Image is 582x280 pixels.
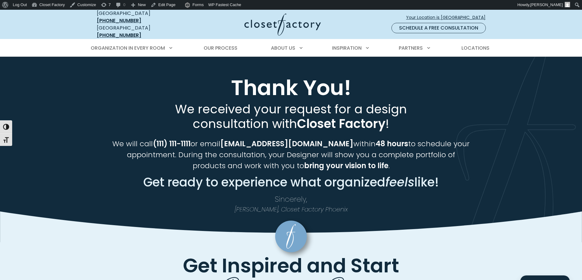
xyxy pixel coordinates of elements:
span: [PERSON_NAME] [530,2,563,7]
span: We received your request for a design consultation with ! [175,101,407,132]
strong: bring your vision to life [304,161,388,171]
span: Inspiration [332,44,362,51]
span: Organization in Every Room [91,44,165,51]
span: Partners [399,44,423,51]
span: Locations [461,44,489,51]
span: Get Inspired and Start [183,252,399,279]
strong: 48 hours [376,139,408,149]
span: Our Process [204,44,237,51]
em: [PERSON_NAME], Closet Factory Phoenix [235,205,348,214]
span: About Us [271,44,295,51]
a: Your Location is [GEOGRAPHIC_DATA] [406,12,491,23]
h1: Thank You! [96,76,486,99]
strong: (111) 111-1111 [153,139,191,149]
img: Closet Factory Logo [244,13,321,36]
div: [GEOGRAPHIC_DATA] [97,24,185,39]
div: [GEOGRAPHIC_DATA] [97,10,185,24]
em: feels [385,174,414,191]
span: Sincerely, [275,194,307,204]
span: Get ready to experience what organized like! [143,174,439,191]
a: Schedule a Free Consultation [391,23,486,33]
a: [PHONE_NUMBER] [97,17,141,24]
span: We will call or email within to schedule your appointment. During the consultation, your Designer... [112,139,470,171]
strong: [EMAIL_ADDRESS][DOMAIN_NAME] [220,139,353,149]
a: [PHONE_NUMBER] [97,32,141,39]
nav: Primary Menu [86,40,496,57]
span: Your Location is [GEOGRAPHIC_DATA] [406,14,490,21]
strong: Closet Factory [297,115,385,132]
